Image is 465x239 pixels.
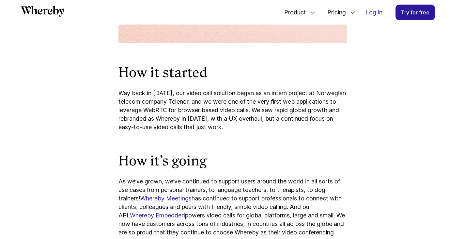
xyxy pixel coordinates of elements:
h2: How it’s going [118,152,347,169]
a: Whereby Meetings [140,195,192,202]
p: Way back in [DATE], our video call solution began as an intern project at Norwegian telecom compa... [118,89,347,131]
a: Whereby Embedded [130,212,185,219]
h2: How it started [118,64,347,81]
a: Log in [361,5,388,20]
span: Pricing [321,2,348,23]
a: Whereby [21,6,64,19]
svg: Whereby [21,6,64,17]
a: Try for free [395,5,435,20]
span: Product [278,2,308,23]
